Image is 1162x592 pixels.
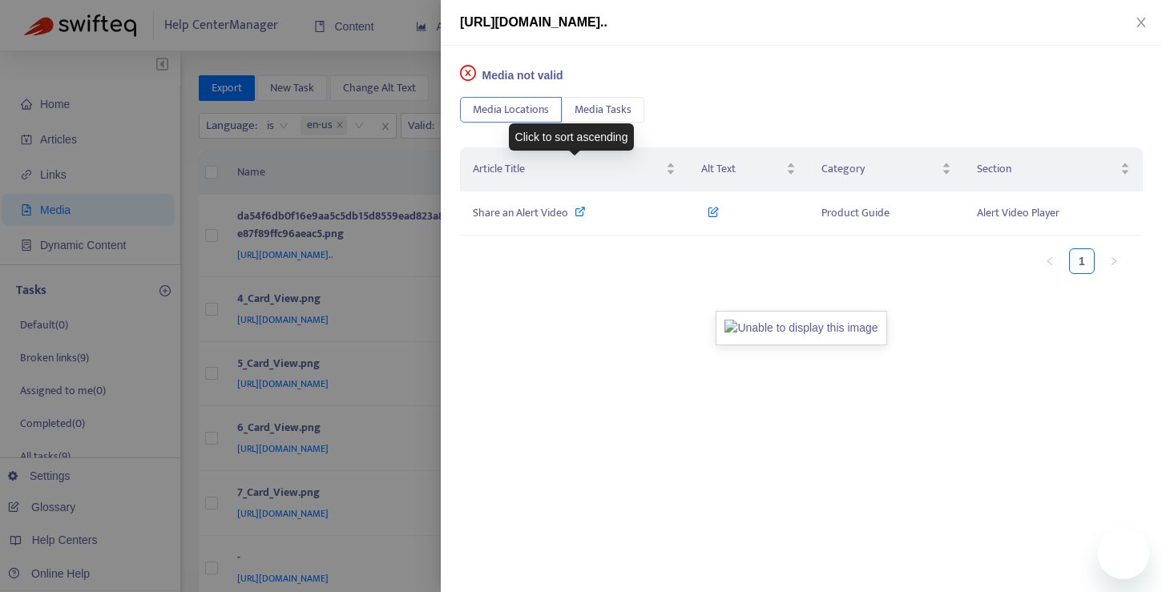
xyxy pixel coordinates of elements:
span: Share an Alert Video [473,203,568,222]
button: Media Tasks [562,97,644,123]
li: 1 [1069,248,1095,274]
span: Article Title [473,160,663,178]
button: Close [1130,15,1152,30]
span: Media not valid [482,69,563,82]
th: Article Title [460,147,688,191]
span: Media Tasks [575,101,631,119]
button: right [1101,248,1127,274]
th: Category [809,147,963,191]
span: Product Guide [821,203,890,222]
th: Section [964,147,1143,191]
th: Alt Text [688,147,809,191]
span: left [1045,256,1055,266]
span: Section [977,160,1117,178]
iframe: Button to launch messaging window [1098,528,1149,579]
span: close-circle [460,65,476,81]
span: Category [821,160,938,178]
img: Unable to display this image [716,311,886,345]
a: 1 [1070,249,1094,273]
span: Media Locations [473,101,549,119]
span: Alert Video Player [977,203,1059,222]
span: close [1135,16,1148,29]
span: Alt Text [701,160,783,178]
span: right [1109,256,1119,266]
button: Media Locations [460,97,562,123]
li: Previous Page [1037,248,1063,274]
button: left [1037,248,1063,274]
li: Next Page [1101,248,1127,274]
span: [URL][DOMAIN_NAME].. [460,15,607,29]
